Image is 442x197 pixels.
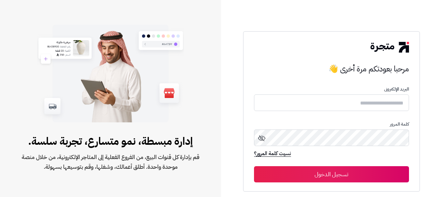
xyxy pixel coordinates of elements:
[21,133,200,149] span: إدارة مبسطة، نمو متسارع، تجربة سلسة.
[254,62,409,75] h3: مرحبا بعودتكم مرة أخرى 👋
[254,166,409,182] button: تسجيل الدخول
[254,122,409,127] p: كلمة المرور
[254,87,409,92] p: البريد الإلكترونى
[254,150,291,159] a: نسيت كلمة المرور؟
[370,42,409,52] img: logo-2.png
[21,152,200,172] span: قم بإدارة كل قنوات البيع، من الفروع الفعلية إلى المتاجر الإلكترونية، من خلال منصة موحدة واحدة. أط...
